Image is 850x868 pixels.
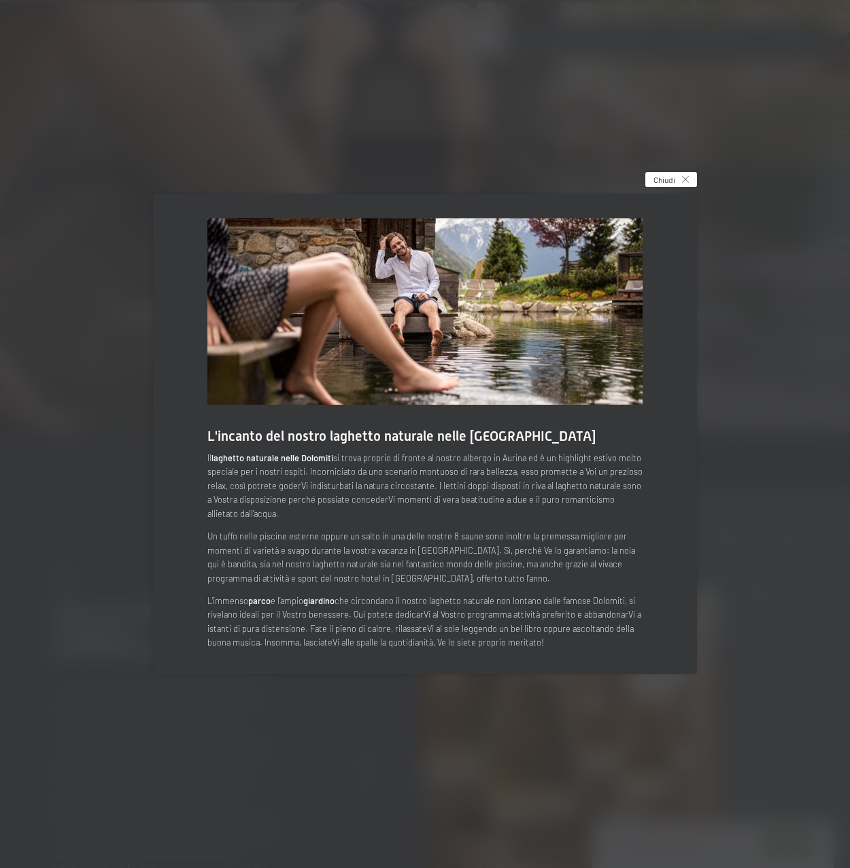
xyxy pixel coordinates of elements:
strong: parco [248,595,271,606]
strong: giardino [303,595,335,606]
p: L’immenso e l’ampio che circondano il nostro laghetto naturale non lontano dalle famose Dolomiti,... [207,594,643,650]
span: L'incanto del nostro laghetto naturale nelle [GEOGRAPHIC_DATA] [207,428,596,444]
img: Vacanze wellness in Alto Adige: 7.700m² di spa, 10 saune e… [207,218,643,405]
p: Il si trova proprio di fronte al nostro albergo in Aurina ed è un highlight estivo molto speciale... [207,451,643,520]
span: Chiudi [653,174,675,186]
p: Un tuffo nelle piscine esterne oppure un salto in una delle nostre 8 saune sono inoltre la premes... [207,529,643,585]
strong: laghetto naturale nelle Dolomiti [211,452,333,463]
